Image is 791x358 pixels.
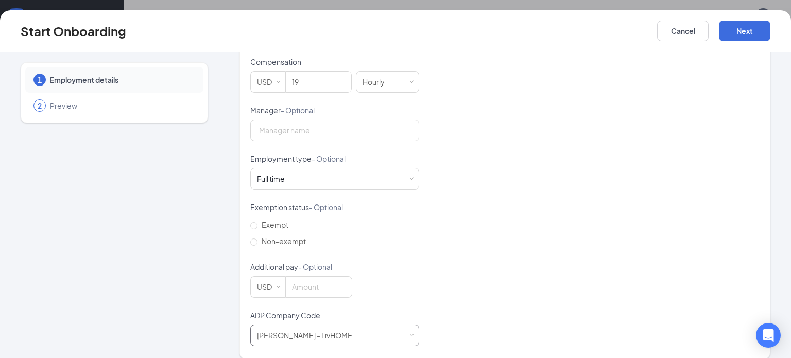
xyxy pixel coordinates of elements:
div: USD [257,277,279,297]
span: 1 [38,75,42,85]
span: 2 [38,100,42,111]
div: USD [257,72,279,92]
div: SAL - LivHOME [257,325,359,346]
p: Exemption status [250,202,419,212]
div: [object Object] [257,174,292,184]
p: Employment type [250,154,419,164]
p: ADP Company Code [250,310,419,320]
button: Next [719,21,770,41]
p: Additional pay [250,262,419,272]
span: - Optional [298,262,332,271]
span: Non-exempt [257,236,310,246]
p: Manager [250,105,419,115]
input: Amount [286,277,352,297]
button: Cancel [657,21,709,41]
div: Open Intercom Messenger [756,323,781,348]
span: Employment details [50,75,193,85]
span: - Optional [281,106,315,115]
p: Compensation [250,57,419,67]
span: - Optional [309,202,343,212]
span: - Optional [312,154,346,163]
div: Full time [257,174,285,184]
h3: Start Onboarding [21,22,126,40]
input: Amount [286,72,351,92]
span: Exempt [257,220,293,229]
span: Preview [50,100,193,111]
input: Manager name [250,120,419,141]
div: Hourly [363,72,392,92]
